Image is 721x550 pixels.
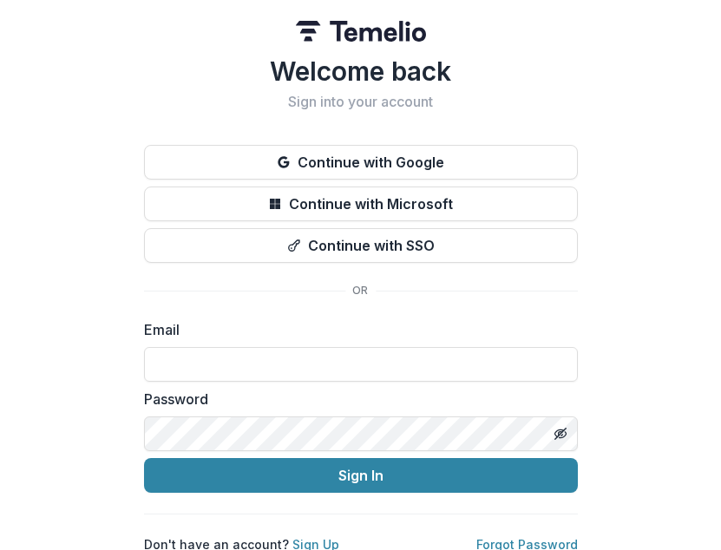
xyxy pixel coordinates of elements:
[144,187,578,221] button: Continue with Microsoft
[144,228,578,263] button: Continue with SSO
[296,21,426,42] img: Temelio
[144,145,578,180] button: Continue with Google
[144,56,578,87] h1: Welcome back
[547,420,574,448] button: Toggle password visibility
[144,319,567,340] label: Email
[144,389,567,409] label: Password
[144,458,578,493] button: Sign In
[144,94,578,110] h2: Sign into your account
